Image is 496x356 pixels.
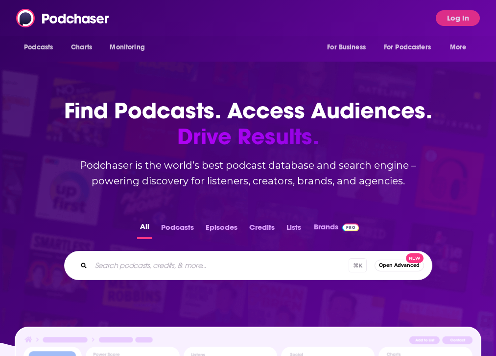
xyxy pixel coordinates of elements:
span: For Business [327,41,366,54]
button: Episodes [203,220,240,239]
img: Podcast Insights Header [24,335,472,347]
button: Credits [246,220,278,239]
button: All [137,220,152,239]
input: Search podcasts, credits, & more... [91,258,349,273]
span: Drive Results. [52,124,444,150]
a: Charts [65,38,98,57]
div: Search podcasts, credits, & more... [64,251,432,280]
img: Podchaser Pro [342,223,359,231]
span: New [406,253,424,264]
button: Open AdvancedNew [375,260,424,271]
img: Podchaser - Follow, Share and Rate Podcasts [16,9,110,27]
span: For Podcasters [384,41,431,54]
a: BrandsPodchaser Pro [314,220,359,239]
button: Lists [283,220,304,239]
button: open menu [17,38,66,57]
button: open menu [378,38,445,57]
span: More [450,41,467,54]
span: Podcasts [24,41,53,54]
span: Charts [71,41,92,54]
button: Log In [436,10,480,26]
span: Monitoring [110,41,144,54]
span: ⌘ K [349,258,367,272]
h2: Podchaser is the world’s best podcast database and search engine – powering discovery for listene... [52,157,444,189]
button: open menu [103,38,157,57]
button: Podcasts [158,220,197,239]
button: open menu [320,38,378,57]
h1: Find Podcasts. Access Audiences. [52,98,444,150]
button: open menu [443,38,479,57]
span: Open Advanced [379,263,420,268]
